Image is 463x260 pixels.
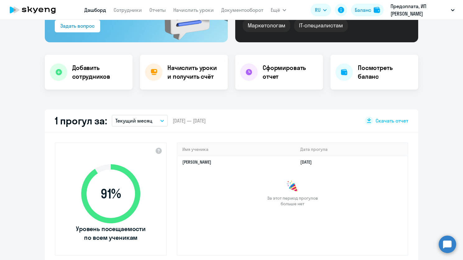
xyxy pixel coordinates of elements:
h2: 1 прогул за: [55,114,107,127]
a: Отчеты [149,7,166,13]
button: Балансbalance [351,4,384,16]
span: Скачать отчет [376,117,408,124]
div: IT-специалистам [294,19,348,32]
span: За этот период прогулов больше нет [266,195,319,207]
span: Ещё [271,6,280,14]
p: Предоплата, ИП [PERSON_NAME] [391,2,448,17]
div: Баланс [355,6,371,14]
a: Сотрудники [114,7,142,13]
button: Текущий месяц [112,115,168,127]
div: Маркетологам [243,19,290,32]
a: [PERSON_NAME] [182,159,211,165]
a: Начислить уроки [173,7,214,13]
span: [DATE] — [DATE] [173,117,206,124]
h4: Начислить уроки и получить счёт [167,63,222,81]
th: Дата прогула [295,143,408,156]
span: 91 % [75,186,147,201]
a: [DATE] [300,159,317,165]
span: RU [315,6,320,14]
img: congrats [286,180,299,193]
h4: Добавить сотрудников [72,63,128,81]
button: Задать вопрос [55,20,100,32]
p: Текущий месяц [115,117,152,124]
button: RU [311,4,331,16]
div: Задать вопрос [60,22,95,30]
a: Дашборд [84,7,106,13]
img: balance [374,7,380,13]
a: Документооборот [221,7,263,13]
th: Имя ученика [177,143,295,156]
h4: Сформировать отчет [263,63,318,81]
span: Уровень посещаемости по всем ученикам [75,225,147,242]
button: Ещё [271,4,286,16]
h4: Посмотреть баланс [358,63,413,81]
button: Предоплата, ИП [PERSON_NAME] [387,2,458,17]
